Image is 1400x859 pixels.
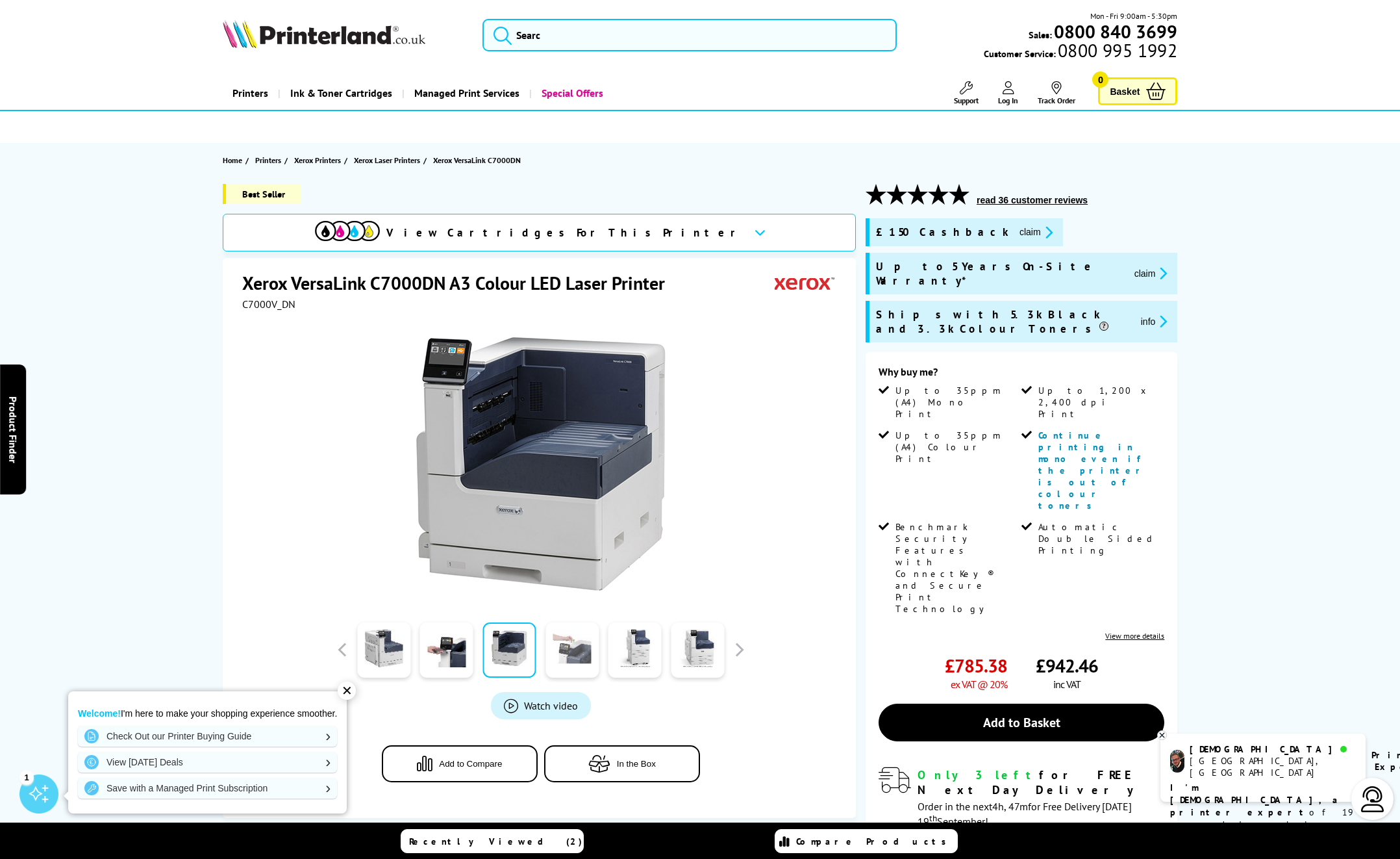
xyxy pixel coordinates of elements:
span: Xerox Printers [294,153,341,167]
input: Searc [482,19,897,51]
a: Compare Products [775,829,958,853]
p: of 19 years! I can help you choose the right product [1170,782,1356,856]
span: 4h, 47m [992,800,1028,813]
span: Add to Compare [439,759,502,769]
a: Printers [223,77,278,110]
span: Recently Viewed (2) [409,836,582,847]
button: promo-description [1137,314,1171,329]
span: Ships with 5.3k Black and 3.3k Colour Toners [876,307,1131,336]
span: Customer Service: [984,44,1177,60]
a: Home [223,153,245,167]
span: Continue printing in mono even if the printer is out of colour toners [1038,429,1147,511]
a: Support [954,81,979,105]
span: Xerox Laser Printers [354,153,420,167]
span: In the Box [617,759,656,769]
img: user-headset-light.svg [1360,786,1386,812]
div: for FREE Next Day Delivery [918,767,1164,797]
b: I'm [DEMOGRAPHIC_DATA], a printer expert [1170,782,1342,818]
div: 1 [19,770,34,784]
span: Mon - Fri 9:00am - 5:30pm [1090,10,1177,22]
span: Up to 1,200 x 2,400 dpi Print [1038,385,1162,420]
a: Check Out our Printer Buying Guide [78,726,337,747]
span: Automatic Double Sided Printing [1038,521,1162,556]
strong: Welcome! [78,708,121,719]
img: Printerland Logo [223,19,425,48]
img: Xerox VersaLink C7000DN Thumbnail [414,337,668,591]
span: View Cartridges For This Printer [386,225,744,240]
a: Printerland Logo [223,19,466,51]
div: Why buy me? [879,365,1164,385]
span: Sales: [1029,29,1052,41]
div: [GEOGRAPHIC_DATA], [GEOGRAPHIC_DATA] [1190,755,1355,778]
a: Save with a Managed Print Subscription [78,778,337,799]
span: £785.38 [945,654,1007,678]
a: Track Order [1038,81,1075,105]
span: Product Finder [6,396,19,463]
img: Xerox [775,271,834,295]
a: Log In [998,81,1018,105]
a: Product_All_Videos [491,692,591,719]
a: Printers [255,153,284,167]
span: Support [954,96,979,105]
span: C7000V_DN [242,298,295,311]
span: inc VAT [1053,678,1081,691]
a: Xerox Laser Printers [354,153,423,167]
h1: Xerox VersaLink C7000DN A3 Colour LED Laser Printer [242,271,678,295]
img: chris-livechat.png [1170,750,1184,773]
span: Home [223,153,242,167]
span: Up to 35ppm (A4) Colour Print [895,429,1019,465]
a: Basket 0 [1098,77,1177,105]
a: Xerox Printers [294,153,344,167]
img: cmyk-icon.svg [315,221,380,241]
span: Printers [255,153,281,167]
a: Ink & Toner Cartridges [278,77,402,110]
p: I'm here to make your shopping experience smoother. [78,708,337,719]
span: Only 3 left [918,767,1039,782]
span: Up to 35ppm (A4) Mono Print [895,385,1019,420]
div: [DEMOGRAPHIC_DATA] [1190,743,1355,755]
sup: th [929,812,937,824]
button: In the Box [544,745,700,782]
span: Up to 5 Years On-Site Warranty* [876,259,1124,288]
span: Ink & Toner Cartridges [290,77,392,110]
button: promo-description [1131,266,1171,281]
b: 0800 840 3699 [1054,19,1177,44]
span: ex VAT @ 20% [951,678,1007,691]
button: Add to Compare [382,745,538,782]
a: View [DATE] Deals [78,752,337,773]
span: Benchmark Security Features with ConnectKey® and Secure Print Technology [895,521,1019,615]
div: modal_delivery [879,767,1164,827]
a: 0800 840 3699 [1052,25,1177,38]
button: promo-description [1016,225,1056,240]
span: Xerox VersaLink C7000DN [433,153,521,167]
a: Managed Print Services [402,77,529,110]
span: Order in the next for Free Delivery [DATE] 19 September! [918,800,1132,828]
span: Best Seller [223,184,301,204]
span: £150 Cashback [876,225,1009,240]
span: £942.46 [1036,654,1098,678]
a: Add to Basket [879,704,1164,741]
a: Recently Viewed (2) [401,829,584,853]
span: 0 [1092,71,1108,88]
span: Log In [998,96,1018,105]
span: 0800 995 1992 [1056,44,1177,57]
button: read 36 customer reviews [973,194,1092,206]
a: Special Offers [529,77,613,110]
span: Compare Products [796,836,953,847]
span: Basket [1110,83,1140,100]
div: ✕ [338,682,356,700]
a: Xerox VersaLink C7000DN [433,153,524,167]
a: View more details [1105,631,1164,641]
span: Watch video [524,699,578,712]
